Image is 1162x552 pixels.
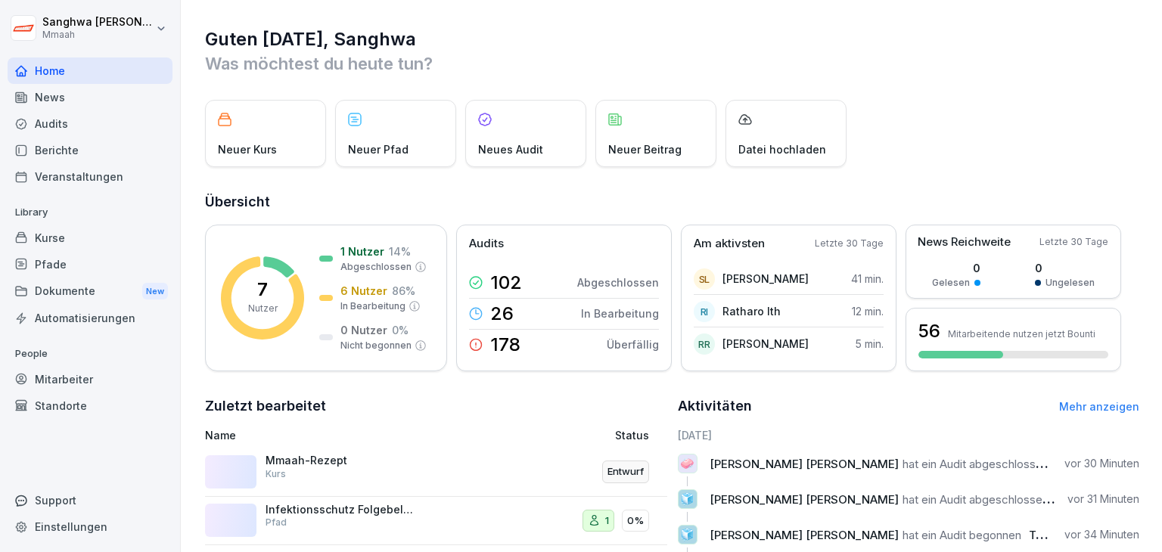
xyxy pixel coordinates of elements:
[340,299,405,313] p: In Bearbeitung
[266,467,286,481] p: Kurs
[266,454,417,467] p: Mmaah-Rezept
[8,163,172,190] a: Veranstaltungen
[607,464,644,479] p: Entwurf
[392,283,415,299] p: 86 %
[348,141,409,157] p: Neuer Pfad
[710,528,899,542] span: [PERSON_NAME] [PERSON_NAME]
[581,305,659,321] p: In Bearbeitung
[490,336,520,354] p: 178
[340,322,387,338] p: 0 Nutzer
[1045,276,1095,290] p: Ungelesen
[8,225,172,251] a: Kurse
[205,448,667,497] a: Mmaah-RezeptKursEntwurf
[1059,400,1139,413] a: Mehr anzeigen
[815,237,884,250] p: Letzte 30 Tage
[680,488,694,510] p: 🧊
[903,528,1021,542] span: hat ein Audit begonnen
[340,283,387,299] p: 6 Nutzer
[680,453,694,474] p: 🧼
[694,268,715,290] div: SL
[8,251,172,278] a: Pfade
[932,260,980,276] p: 0
[478,141,543,157] p: Neues Audit
[257,281,268,299] p: 7
[627,513,644,529] p: 0%
[8,278,172,305] div: Dokumente
[694,235,765,253] p: Am aktivsten
[205,191,1139,212] h2: Übersicht
[8,487,172,513] div: Support
[248,302,278,315] p: Nutzer
[608,141,682,157] p: Neuer Beitrag
[903,492,1049,507] span: hat ein Audit abgeschlossen
[205,497,667,546] a: Infektionsschutz Folgebelehrung (nach §43 IfSG)Pfad10%
[722,303,781,319] p: Ratharo Ith
[392,322,409,338] p: 0 %
[340,339,412,352] p: Nicht begonnen
[1039,235,1108,249] p: Letzte 30 Tage
[8,366,172,392] a: Mitarbeiter
[738,141,826,157] p: Datei hochladen
[903,457,1049,471] span: hat ein Audit abgeschlossen
[932,276,970,290] p: Gelesen
[142,283,168,300] div: New
[8,110,172,137] a: Audits
[694,333,715,355] div: RR
[856,336,884,352] p: 5 min.
[678,427,1140,443] h6: [DATE]
[8,137,172,163] a: Berichte
[1035,260,1095,276] p: 0
[1064,527,1139,542] p: vor 34 Minuten
[218,141,277,157] p: Neuer Kurs
[678,395,752,417] h2: Aktivitäten
[710,492,899,507] span: [PERSON_NAME] [PERSON_NAME]
[722,336,809,352] p: [PERSON_NAME]
[918,318,940,344] h3: 56
[205,395,667,417] h2: Zuletzt bearbeitet
[8,200,172,225] p: Library
[605,513,609,529] p: 1
[694,301,715,322] div: RI
[469,235,504,253] p: Audits
[42,16,153,29] p: Sanghwa [PERSON_NAME]
[389,243,411,259] p: 14 %
[851,271,884,287] p: 41 min.
[852,303,884,319] p: 12 min.
[1064,456,1139,471] p: vor 30 Minuten
[722,271,809,287] p: [PERSON_NAME]
[1067,492,1139,507] p: vor 31 Minuten
[8,305,172,331] a: Automatisierungen
[490,274,522,292] p: 102
[8,342,172,366] p: People
[8,278,172,305] a: DokumenteNew
[577,274,659,290] p: Abgeschlossen
[266,503,417,516] p: Infektionsschutz Folgebelehrung (nach §43 IfSG)
[205,51,1139,76] p: Was möchtest du heute tun?
[8,84,172,110] a: News
[8,57,172,84] a: Home
[205,427,489,443] p: Name
[42,29,153,40] p: Mmaah
[710,457,899,471] span: [PERSON_NAME] [PERSON_NAME]
[615,427,649,443] p: Status
[8,392,172,419] a: Standorte
[680,524,694,545] p: 🧊
[340,260,412,274] p: Abgeschlossen
[205,27,1139,51] h1: Guten [DATE], Sanghwa
[490,305,514,323] p: 26
[918,234,1011,251] p: News Reichweite
[948,328,1095,340] p: Mitarbeitende nutzen jetzt Bounti
[8,513,172,540] a: Einstellungen
[607,336,659,352] p: Überfällig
